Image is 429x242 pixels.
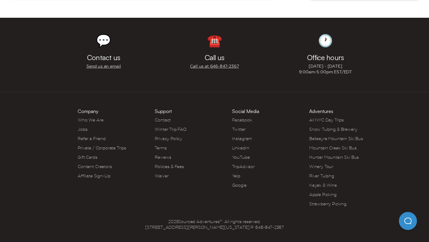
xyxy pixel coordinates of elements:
a: Twitter [232,127,246,132]
div: 🕐 [318,35,333,47]
a: Privacy Policy [155,136,182,141]
a: Winery Tour [309,164,333,169]
a: Waiver [155,173,168,178]
a: Affiliate Sign-Up [78,173,110,178]
a: Strawberry Picking [309,201,347,206]
a: Facebook [232,118,252,122]
a: All NYC Day Trips [309,118,344,122]
p: [DATE] - [DATE] 9:00am-5:00pm EST/EDT [299,63,352,75]
span: 2025 Sourced Adventures™. All rights reserved. [STREET_ADDRESS][PERSON_NAME][US_STATE] P: 646‍-84... [145,219,284,230]
a: Hunter Mountain Ski Bus [309,155,359,160]
a: Content Creators [78,164,112,169]
a: Yelp [232,173,240,178]
div: ☎️ [207,35,222,47]
a: Belleayre Mountain Ski Bus [309,136,363,141]
a: Instagram [232,136,252,141]
a: Gift Cards [78,155,97,160]
a: Winter Trip FAQ [155,127,187,132]
a: Jobs [78,127,87,132]
h3: Company [78,109,98,114]
a: Apple Picking [309,192,337,197]
h3: Contact us [87,54,120,61]
a: Kayak & Wine [309,183,337,188]
a: River Tubing [309,173,334,178]
a: Google [232,183,247,188]
iframe: Help Scout Beacon - Open [399,212,417,230]
h3: Social Media [232,109,259,114]
a: Snow Tubing & Brewery [309,127,357,132]
a: TripAdvisor [232,164,255,169]
a: Who We Are [78,118,103,122]
a: Mountain Creek Ski Bus [309,146,356,150]
a: Terms [155,146,166,150]
a: Send us an email [86,63,121,69]
div: 💬 [96,35,111,47]
a: Reviews [155,155,171,160]
h3: Adventures [309,109,333,114]
a: Policies & Fees [155,164,184,169]
a: Call us at 646‍-847‍-2367 [190,63,239,69]
h3: Support [155,109,172,114]
a: YouTube [232,155,250,160]
a: LinkedIn [232,146,249,150]
h3: Call us [205,54,224,61]
a: Private / Corporate Trips [78,146,126,150]
a: Refer a Friend [78,136,106,141]
h3: Office hours [307,54,344,61]
a: Contact [155,118,171,122]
